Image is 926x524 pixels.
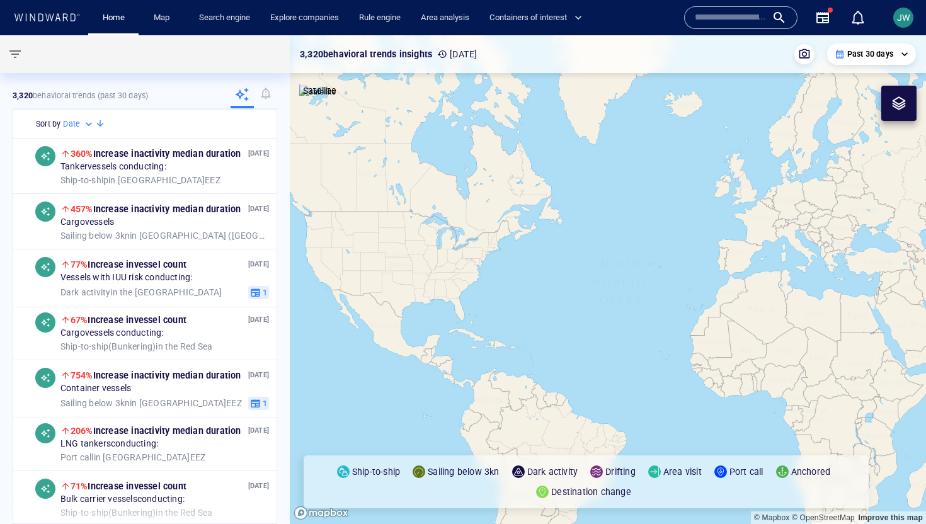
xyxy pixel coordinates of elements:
p: Ship-to-ship [352,464,400,479]
p: [DATE] [248,258,269,270]
p: Drifting [605,464,636,479]
span: Increase in activity median duration [71,426,241,436]
button: Home [93,7,134,29]
img: satellite [299,86,336,98]
strong: 3,320 [13,91,33,100]
span: Container vessels [60,383,131,394]
a: Home [98,7,130,29]
iframe: Chat [872,467,917,515]
span: in [GEOGRAPHIC_DATA] EEZ [60,174,220,186]
span: 71% [71,481,88,491]
span: in [GEOGRAPHIC_DATA] EEZ [60,452,205,463]
span: Increase in activity median duration [71,204,241,214]
a: Explore companies [265,7,344,29]
span: Increase in activity median duration [71,370,241,380]
p: Past 30 days [847,48,893,60]
span: 77% [71,259,88,270]
a: Map [149,7,179,29]
div: Date [63,118,95,130]
p: Satellite [303,83,336,98]
p: Sailing below 3kn [428,464,499,479]
span: Increase in vessel count [71,481,186,491]
p: behavioral trends (Past 30 days) [13,90,148,101]
p: [DATE] [248,480,269,492]
span: in the Red Sea [60,341,212,352]
p: 3,320 behavioral trends insights [300,47,432,62]
span: in [GEOGRAPHIC_DATA] EEZ [60,397,242,409]
a: OpenStreetMap [792,513,855,522]
div: Notification center [850,10,866,25]
span: 206% [71,426,93,436]
span: in the [GEOGRAPHIC_DATA] [60,287,222,298]
span: 754% [71,370,93,380]
p: Anchored [791,464,831,479]
p: [DATE] [437,47,477,62]
span: Containers of interest [489,11,582,25]
span: Increase in vessel count [71,315,186,325]
span: LNG tankers conducting: [60,438,158,450]
span: Port call [60,452,94,462]
span: Cargo vessels [60,217,114,228]
button: Containers of interest [484,7,593,29]
p: Area visit [663,464,702,479]
p: Port call [729,464,763,479]
span: Sailing below 3kn [60,397,130,407]
span: in [GEOGRAPHIC_DATA] ([GEOGRAPHIC_DATA]) EEZ [60,230,269,241]
span: Bulk carrier vessels conducting: [60,494,185,505]
span: Tanker vessels conducting: [60,161,166,173]
span: Increase in activity median duration [71,149,241,159]
a: Search engine [194,7,255,29]
div: Past 30 days [835,48,908,60]
a: Rule engine [354,7,406,29]
span: Ship-to-ship ( Bunkering ) [60,341,156,351]
span: Sailing below 3kn [60,230,130,240]
h6: Sort by [36,118,60,130]
a: Map feedback [858,513,923,522]
a: Mapbox logo [294,506,349,520]
a: Area analysis [416,7,474,29]
p: [DATE] [248,314,269,326]
p: [DATE] [248,369,269,381]
span: 457% [71,204,93,214]
p: Dark activity [527,464,578,479]
span: 360% [71,149,93,159]
span: JW [897,13,910,23]
span: Ship-to-ship [60,174,108,185]
p: Destination change [551,484,631,499]
button: JW [891,5,916,30]
span: 1 [261,397,267,409]
p: [DATE] [248,147,269,159]
span: Dark activity [60,287,111,297]
button: Map [144,7,184,29]
canvas: Map [290,35,926,524]
a: Mapbox [754,513,789,522]
h6: Date [63,118,80,130]
p: [DATE] [248,424,269,436]
p: [DATE] [248,203,269,215]
span: Increase in vessel count [71,259,186,270]
span: Cargo vessels conducting: [60,327,164,339]
button: 1 [248,285,269,299]
span: 1 [261,287,267,298]
span: Vessels with IUU risk conducting: [60,272,193,283]
span: 67% [71,315,88,325]
button: 1 [248,396,269,410]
